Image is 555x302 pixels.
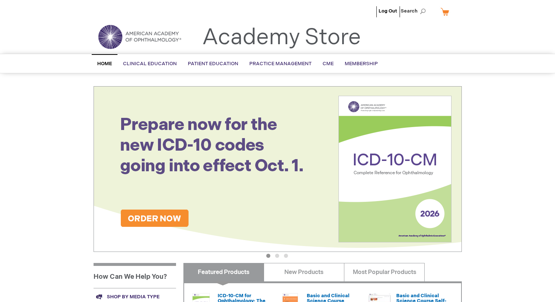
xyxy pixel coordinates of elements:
span: Membership [345,61,378,67]
span: Search [401,4,429,18]
span: Home [97,61,112,67]
span: Patient Education [188,61,238,67]
span: Practice Management [249,61,312,67]
a: New Products [264,263,344,281]
a: Most Popular Products [344,263,425,281]
button: 3 of 3 [284,254,288,258]
a: Log Out [379,8,397,14]
a: Featured Products [183,263,264,281]
button: 2 of 3 [275,254,279,258]
span: Clinical Education [123,61,177,67]
h1: How Can We Help You? [94,263,176,288]
span: CME [323,61,334,67]
button: 1 of 3 [266,254,270,258]
a: Academy Store [202,24,361,51]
